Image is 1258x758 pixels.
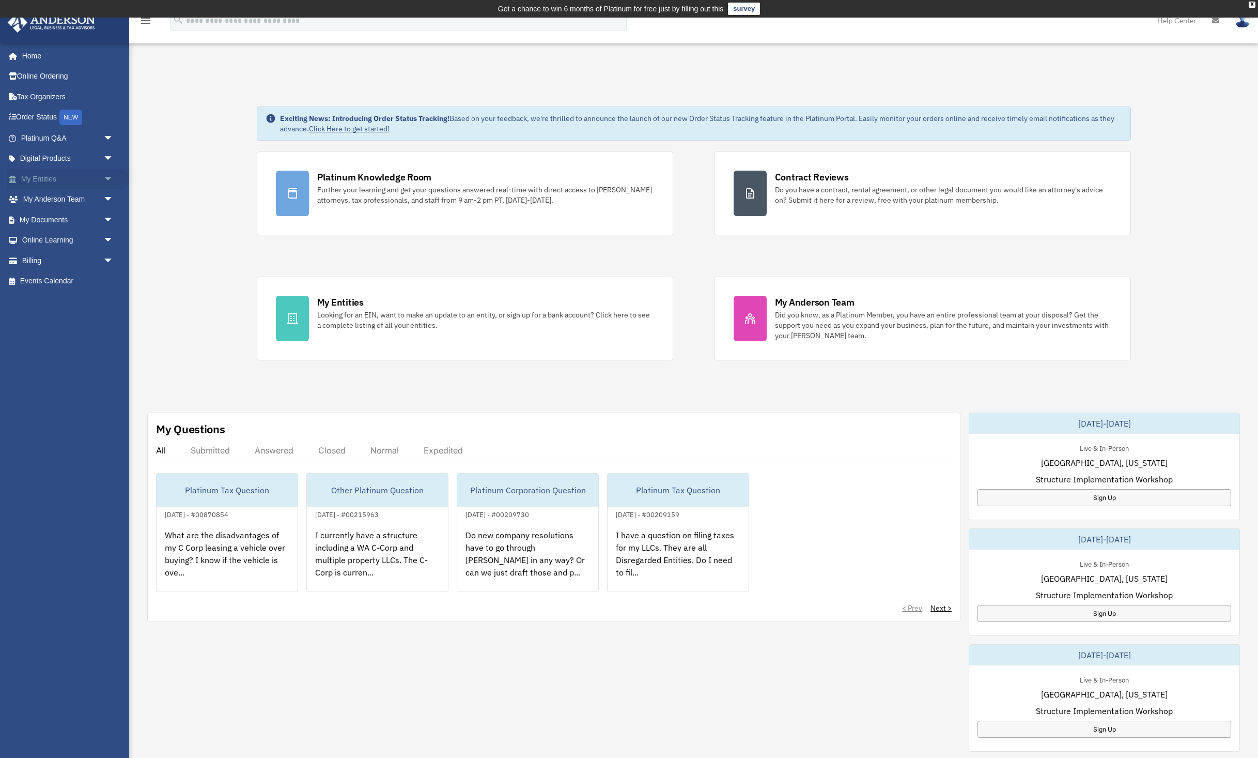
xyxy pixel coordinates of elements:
[1071,674,1137,685] div: Live & In-Person
[257,277,673,360] a: My Entities Looking for an EIN, want to make an update to an entity, or sign up for a bank accoun...
[1249,2,1255,8] div: close
[157,474,298,507] div: Platinum Tax Question
[457,474,598,507] div: Platinum Corporation Question
[173,14,184,25] i: search
[607,473,749,592] a: Platinum Tax Question[DATE] - #00209159I have a question on filing taxes for my LLCs. They are al...
[608,521,749,601] div: I have a question on filing taxes for my LLCs. They are all Disregarded Entities. Do I need to fi...
[280,113,1122,134] div: Based on your feedback, we're thrilled to announce the launch of our new Order Status Tracking fe...
[309,124,390,133] a: Click Here to get started!
[7,230,129,251] a: Online Learningarrow_drop_down
[457,473,599,592] a: Platinum Corporation Question[DATE] - #00209730Do new company resolutions have to go through [PER...
[318,445,346,456] div: Closed
[317,171,432,184] div: Platinum Knowledge Room
[1041,572,1168,585] span: [GEOGRAPHIC_DATA], [US_STATE]
[715,151,1131,235] a: Contract Reviews Do you have a contract, rental agreement, or other legal document you would like...
[7,107,129,128] a: Order StatusNEW
[103,230,124,251] span: arrow_drop_down
[775,185,1112,205] div: Do you have a contract, rental agreement, or other legal document you would like an attorney's ad...
[457,508,537,519] div: [DATE] - #00209730
[728,3,760,15] a: survey
[103,128,124,149] span: arrow_drop_down
[103,209,124,231] span: arrow_drop_down
[157,521,298,601] div: What are the disadvantages of my C Corp leasing a vehicle over buying? I know if the vehicle is o...
[307,474,448,507] div: Other Platinum Question
[7,86,129,107] a: Tax Organizers
[103,169,124,190] span: arrow_drop_down
[715,277,1131,360] a: My Anderson Team Did you know, as a Platinum Member, you have an entire professional team at your...
[156,473,298,592] a: Platinum Tax Question[DATE] - #00870854What are the disadvantages of my C Corp leasing a vehicle ...
[7,66,129,87] a: Online Ordering
[306,473,448,592] a: Other Platinum Question[DATE] - #00215963I currently have a structure including a WA C-Corp and m...
[7,189,129,210] a: My Anderson Teamarrow_drop_down
[1036,705,1173,717] span: Structure Implementation Workshop
[59,110,82,125] div: NEW
[1071,558,1137,569] div: Live & In-Person
[608,508,688,519] div: [DATE] - #00209159
[1041,457,1168,469] span: [GEOGRAPHIC_DATA], [US_STATE]
[7,250,129,271] a: Billingarrow_drop_down
[7,271,129,292] a: Events Calendar
[775,171,849,184] div: Contract Reviews
[103,250,124,271] span: arrow_drop_down
[5,12,98,33] img: Anderson Advisors Platinum Portal
[255,445,293,456] div: Answered
[7,46,124,66] a: Home
[424,445,463,456] div: Expedited
[969,529,1239,550] div: [DATE]-[DATE]
[1041,688,1168,701] span: [GEOGRAPHIC_DATA], [US_STATE]
[103,148,124,170] span: arrow_drop_down
[1036,589,1173,601] span: Structure Implementation Workshop
[317,185,654,205] div: Further your learning and get your questions answered real-time with direct access to [PERSON_NAM...
[307,521,448,601] div: I currently have a structure including a WA C-Corp and multiple property LLCs. The C-Corp is curr...
[317,310,654,330] div: Looking for an EIN, want to make an update to an entity, or sign up for a bank account? Click her...
[7,148,129,169] a: Digital Productsarrow_drop_down
[257,151,673,235] a: Platinum Knowledge Room Further your learning and get your questions answered real-time with dire...
[317,296,364,309] div: My Entities
[370,445,399,456] div: Normal
[139,18,152,27] a: menu
[139,14,152,27] i: menu
[608,474,749,507] div: Platinum Tax Question
[156,445,166,456] div: All
[977,605,1231,622] a: Sign Up
[969,645,1239,665] div: [DATE]-[DATE]
[977,489,1231,506] a: Sign Up
[930,603,952,613] a: Next >
[498,3,724,15] div: Get a chance to win 6 months of Platinum for free just by filling out this
[103,189,124,210] span: arrow_drop_down
[1235,13,1250,28] img: User Pic
[457,521,598,601] div: Do new company resolutions have to go through [PERSON_NAME] in any way? Or can we just draft thos...
[775,310,1112,341] div: Did you know, as a Platinum Member, you have an entire professional team at your disposal? Get th...
[191,445,230,456] div: Submitted
[7,128,129,148] a: Platinum Q&Aarrow_drop_down
[280,114,449,123] strong: Exciting News: Introducing Order Status Tracking!
[307,508,387,519] div: [DATE] - #00215963
[969,413,1239,434] div: [DATE]-[DATE]
[775,296,855,309] div: My Anderson Team
[156,421,225,437] div: My Questions
[7,169,129,189] a: My Entitiesarrow_drop_down
[1071,442,1137,453] div: Live & In-Person
[1036,473,1173,486] span: Structure Implementation Workshop
[7,209,129,230] a: My Documentsarrow_drop_down
[977,721,1231,738] a: Sign Up
[157,508,237,519] div: [DATE] - #00870854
